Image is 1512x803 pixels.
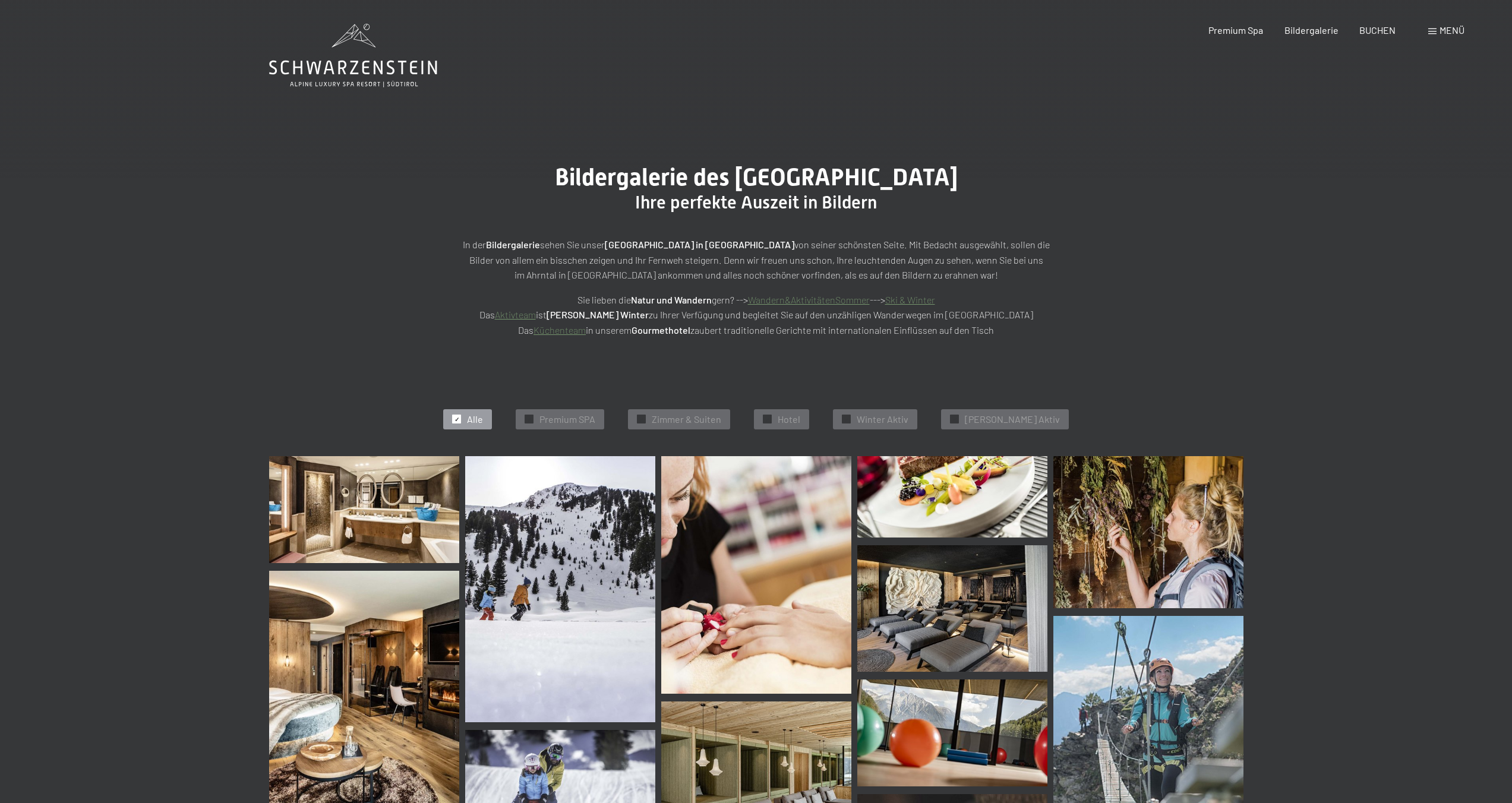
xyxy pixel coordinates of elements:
[748,294,870,305] a: Wandern&AktivitätenSommer
[539,413,595,426] span: Premium SPA
[527,415,532,423] span: ✓
[635,192,877,213] span: Ihre perfekte Auszeit in Bildern
[765,415,770,423] span: ✓
[632,324,690,336] strong: Gourmethotel
[1208,24,1263,36] a: Premium Spa
[965,413,1060,426] span: [PERSON_NAME] Aktiv
[857,456,1047,538] img: Bildergalerie
[454,415,459,423] span: ✓
[652,413,721,426] span: Zimmer & Suiten
[459,237,1053,283] p: In der sehen Sie unser von seiner schönsten Seite. Mit Bedacht ausgewählt, sollen die Bilder von ...
[269,456,459,563] img: Bildergalerie
[857,679,1047,786] img: Wellnesshotels - Fitness - Sport - Gymnastik
[885,294,935,305] a: Ski & Winter
[495,309,536,320] a: Aktivteam
[639,415,644,423] span: ✓
[661,456,851,694] img: Bildergalerie
[1284,24,1339,36] a: Bildergalerie
[467,413,483,426] span: Alle
[1440,24,1464,36] span: Menü
[952,415,957,423] span: ✓
[1359,24,1396,36] a: BUCHEN
[844,415,849,423] span: ✓
[857,545,1047,672] img: Bildergalerie
[778,413,800,426] span: Hotel
[555,163,958,191] span: Bildergalerie des [GEOGRAPHIC_DATA]
[459,292,1053,338] p: Sie lieben die gern? --> ---> Das ist zu Ihrer Verfügung und begleitet Sie auf den unzähligen Wan...
[486,239,540,250] strong: Bildergalerie
[605,239,794,250] strong: [GEOGRAPHIC_DATA] in [GEOGRAPHIC_DATA]
[631,294,712,305] strong: Natur und Wandern
[1053,456,1243,608] img: Bildergalerie
[465,456,655,722] img: Bildergalerie
[857,413,908,426] span: Winter Aktiv
[547,309,649,320] strong: [PERSON_NAME] Winter
[534,324,586,336] a: Küchenteam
